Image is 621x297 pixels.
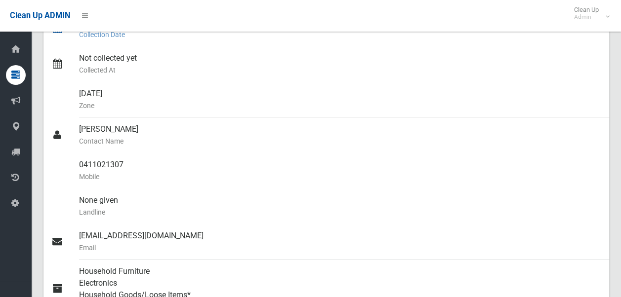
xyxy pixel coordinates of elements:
[79,64,601,76] small: Collected At
[43,224,609,260] a: [EMAIL_ADDRESS][DOMAIN_NAME]Email
[79,135,601,147] small: Contact Name
[79,242,601,254] small: Email
[79,100,601,111] small: Zone
[10,11,70,20] span: Clean Up ADMIN
[79,29,601,40] small: Collection Date
[79,206,601,218] small: Landline
[79,153,601,188] div: 0411021307
[79,171,601,183] small: Mobile
[79,117,601,153] div: [PERSON_NAME]
[79,188,601,224] div: None given
[79,82,601,117] div: [DATE]
[569,6,609,21] span: Clean Up
[79,224,601,260] div: [EMAIL_ADDRESS][DOMAIN_NAME]
[574,13,599,21] small: Admin
[79,46,601,82] div: Not collected yet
